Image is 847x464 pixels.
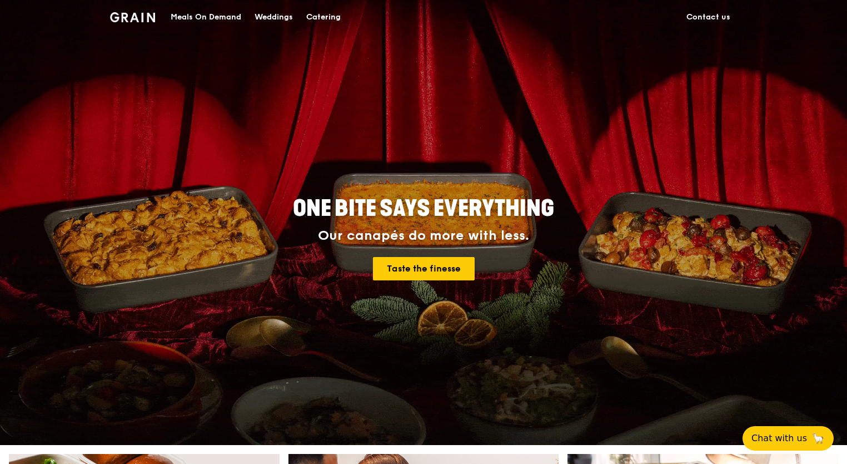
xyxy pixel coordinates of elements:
[680,1,737,34] a: Contact us
[255,1,293,34] div: Weddings
[743,426,834,451] button: Chat with us🦙
[223,228,624,244] div: Our canapés do more with less.
[171,1,241,34] div: Meals On Demand
[248,1,300,34] a: Weddings
[306,1,341,34] div: Catering
[751,432,807,445] span: Chat with us
[293,195,554,222] span: ONE BITE SAYS EVERYTHING
[300,1,347,34] a: Catering
[373,257,475,280] a: Taste the finesse
[110,12,155,22] img: Grain
[811,432,825,445] span: 🦙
